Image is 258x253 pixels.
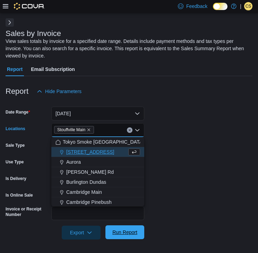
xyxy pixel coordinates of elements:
span: Export [66,226,96,240]
button: Aurora [51,157,144,167]
label: Invoice or Receipt Number [6,206,49,217]
span: Stouffville Main [54,126,94,134]
button: [PERSON_NAME] Rd [51,167,144,177]
button: Clear input [127,127,132,133]
button: Run Report [105,225,144,239]
span: Stouffville Main [57,126,85,133]
label: Sale Type [6,143,25,148]
span: Tokyo Smoke [GEOGRAPHIC_DATA] [63,138,144,145]
span: Feedback [186,3,207,10]
img: Cova [14,3,45,10]
h3: Sales by Invoice [6,29,61,38]
label: Is Online Sale [6,192,33,198]
span: Email Subscription [31,62,75,76]
button: Close list of options [135,127,140,133]
button: Cambridge Main [51,187,144,197]
p: | [240,2,241,10]
span: Cambridge Pinebush [66,199,112,206]
label: Use Type [6,159,24,165]
span: Cambridge Main [66,189,102,196]
button: Next [6,18,14,27]
label: Locations [6,126,25,132]
button: Export [62,226,101,240]
span: [STREET_ADDRESS] [66,148,114,155]
span: Run Report [112,229,137,236]
span: Aurora [66,159,81,165]
button: Tokyo Smoke [GEOGRAPHIC_DATA] [51,137,144,147]
button: Cambridge Pinebush [51,197,144,207]
label: Is Delivery [6,176,26,181]
button: Burlington Dundas [51,177,144,187]
button: [STREET_ADDRESS] [51,147,144,157]
h3: Report [6,87,28,96]
label: Date Range [6,109,30,115]
span: Report [7,62,23,76]
button: Remove Stouffville Main from selection in this group [87,128,91,132]
div: View sales totals by invoice for a specified date range. Details include payment methods and tax ... [6,38,249,60]
span: [PERSON_NAME] Rd [66,169,114,175]
button: Hide Parameters [34,84,84,98]
span: Burlington Dundas [66,179,106,186]
input: Dark Mode [213,3,227,10]
button: [DATE] [51,107,144,120]
span: Hide Parameters [45,88,81,95]
div: Casey Shankland [244,2,252,10]
span: CS [246,2,251,10]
